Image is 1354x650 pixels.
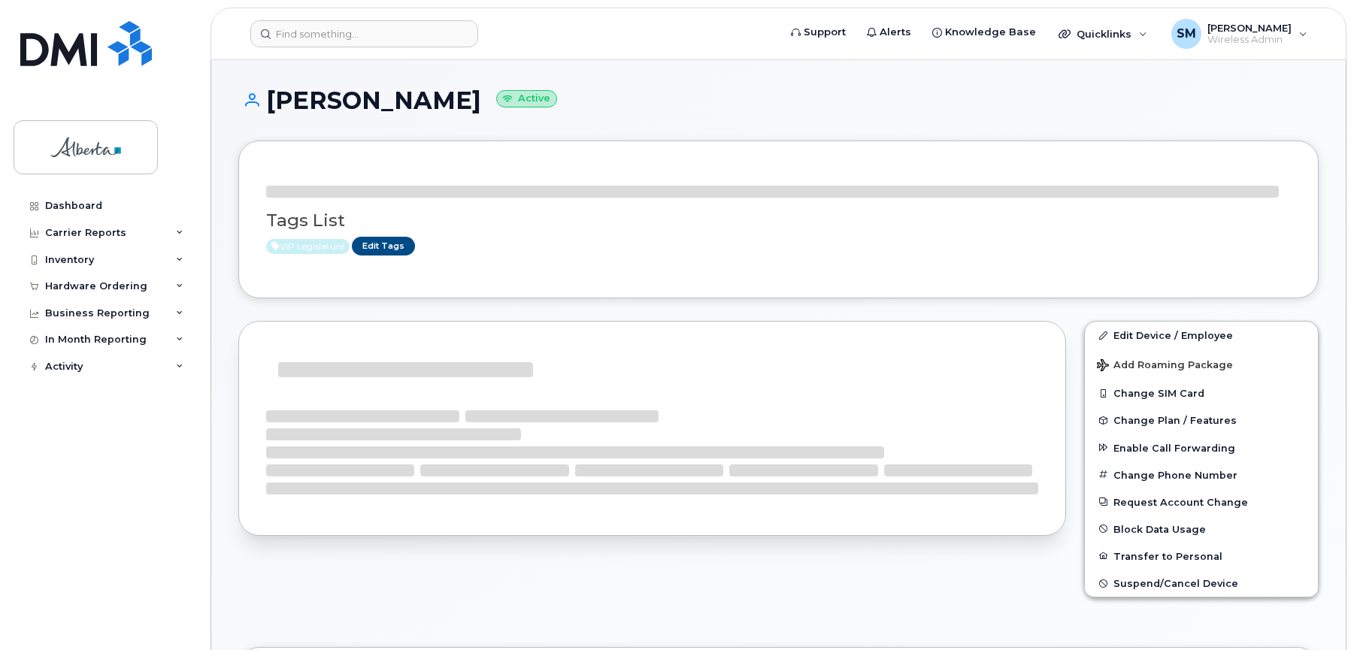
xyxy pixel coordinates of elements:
[352,237,415,255] a: Edit Tags
[496,90,557,107] small: Active
[1085,515,1318,543] button: Block Data Usage
[1085,461,1318,488] button: Change Phone Number
[266,239,350,254] span: Active
[1085,407,1318,434] button: Change Plan / Features
[1085,379,1318,407] button: Change SIM Card
[1085,543,1318,570] button: Transfer to Personal
[1113,578,1238,589] span: Suspend/Cancel Device
[1113,415,1237,426] span: Change Plan / Features
[1085,322,1318,349] a: Edit Device / Employee
[266,211,1291,230] h3: Tags List
[1097,359,1233,373] span: Add Roaming Package
[1085,434,1318,461] button: Enable Call Forwarding
[1085,488,1318,515] button: Request Account Change
[1085,349,1318,379] button: Add Roaming Package
[1113,442,1235,453] span: Enable Call Forwarding
[1085,570,1318,597] button: Suspend/Cancel Device
[238,87,1319,113] h1: [PERSON_NAME]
